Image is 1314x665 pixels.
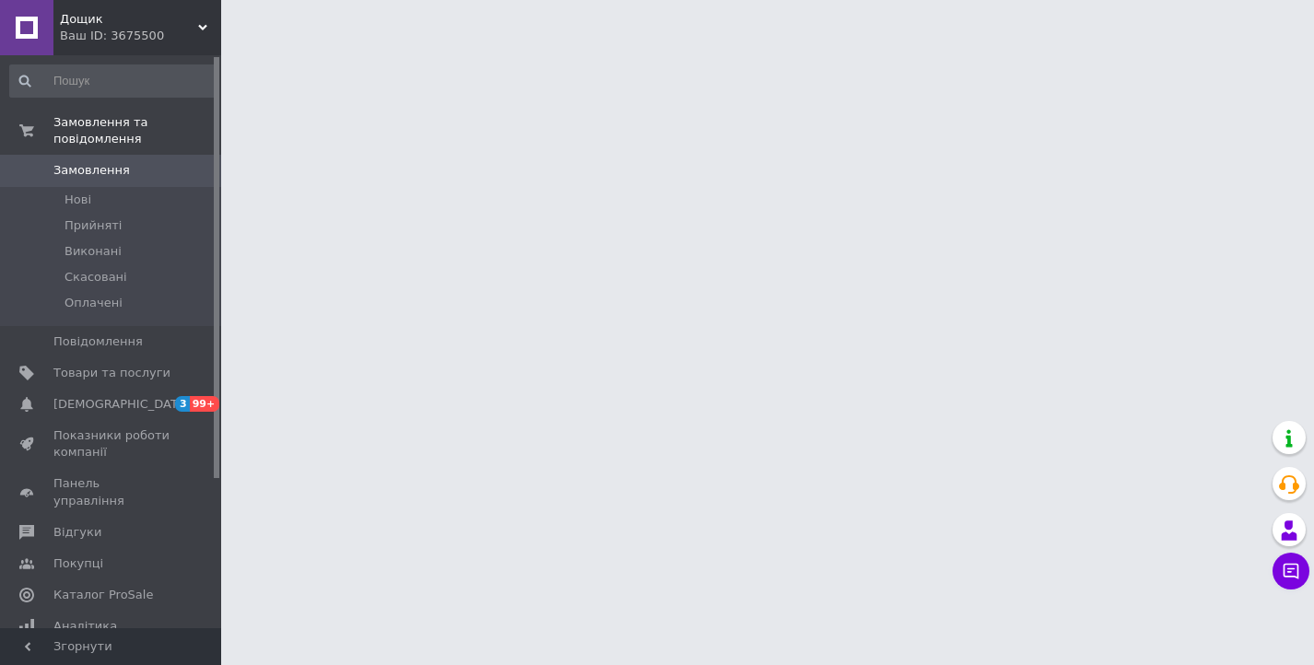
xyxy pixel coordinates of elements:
[1273,553,1309,589] button: Чат з покупцем
[65,269,127,286] span: Скасовані
[175,396,190,412] span: 3
[65,217,122,234] span: Прийняті
[53,365,170,381] span: Товари та послуги
[9,64,217,98] input: Пошук
[65,192,91,208] span: Нові
[65,295,123,311] span: Оплачені
[190,396,220,412] span: 99+
[60,28,221,44] div: Ваш ID: 3675500
[53,618,117,635] span: Аналітика
[53,587,153,603] span: Каталог ProSale
[53,333,143,350] span: Повідомлення
[65,243,122,260] span: Виконані
[53,555,103,572] span: Покупці
[53,114,221,147] span: Замовлення та повідомлення
[53,475,170,508] span: Панель управління
[53,396,190,413] span: [DEMOGRAPHIC_DATA]
[53,524,101,541] span: Відгуки
[53,427,170,461] span: Показники роботи компанії
[60,11,198,28] span: Дощик
[53,162,130,179] span: Замовлення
